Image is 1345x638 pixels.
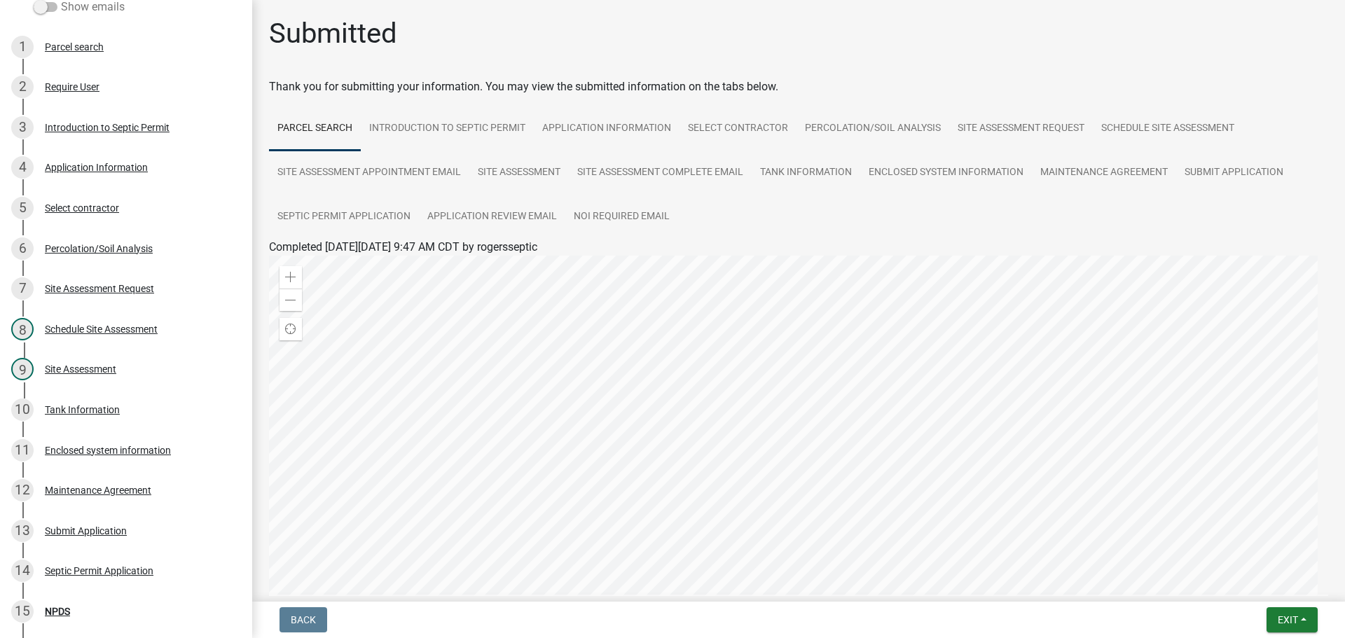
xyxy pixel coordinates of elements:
[45,284,154,293] div: Site Assessment Request
[1093,106,1243,151] a: Schedule Site Assessment
[11,116,34,139] div: 3
[45,203,119,213] div: Select contractor
[45,445,171,455] div: Enclosed system information
[269,151,469,195] a: Site Assessment Appointment Email
[569,151,752,195] a: Site Assessment Complete Email
[11,560,34,582] div: 14
[11,600,34,623] div: 15
[45,606,70,616] div: NPDS
[534,106,680,151] a: Application Information
[1311,595,1325,605] a: Esri
[1267,607,1318,632] button: Exit
[269,106,361,151] a: Parcel search
[11,156,34,179] div: 4
[269,195,419,240] a: Septic Permit Application
[11,36,34,58] div: 1
[11,479,34,501] div: 12
[1278,614,1298,625] span: Exit
[11,237,34,260] div: 6
[45,82,99,92] div: Require User
[565,195,678,240] a: NOI Required Email
[291,614,316,625] span: Back
[45,485,151,495] div: Maintenance Agreement
[796,106,949,151] a: Percolation/Soil Analysis
[45,244,153,254] div: Percolation/Soil Analysis
[269,17,397,50] h1: Submitted
[45,566,153,576] div: Septic Permit Application
[11,197,34,219] div: 5
[11,439,34,462] div: 11
[949,106,1093,151] a: Site Assessment Request
[45,162,148,172] div: Application Information
[752,151,860,195] a: Tank Information
[280,318,302,340] div: Find my location
[269,78,1328,95] div: Thank you for submitting your information. You may view the submitted information on the tabs below.
[11,520,34,542] div: 13
[11,277,34,300] div: 7
[45,123,170,132] div: Introduction to Septic Permit
[1032,151,1176,195] a: Maintenance Agreement
[469,151,569,195] a: Site Assessment
[361,106,534,151] a: Introduction to Septic Permit
[45,364,116,374] div: Site Assessment
[280,607,327,632] button: Back
[269,595,1260,606] div: Maxar
[45,324,158,334] div: Schedule Site Assessment
[419,195,565,240] a: Application review email
[280,289,302,311] div: Zoom out
[280,266,302,289] div: Zoom in
[11,76,34,98] div: 2
[1176,151,1292,195] a: Submit Application
[45,42,104,52] div: Parcel search
[860,151,1032,195] a: Enclosed system information
[11,398,34,421] div: 10
[1260,595,1328,606] div: Powered by
[11,358,34,380] div: 9
[269,240,537,254] span: Completed [DATE][DATE] 9:47 AM CDT by rogersseptic
[11,318,34,340] div: 8
[680,106,796,151] a: Select contractor
[45,405,120,415] div: Tank Information
[45,526,127,536] div: Submit Application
